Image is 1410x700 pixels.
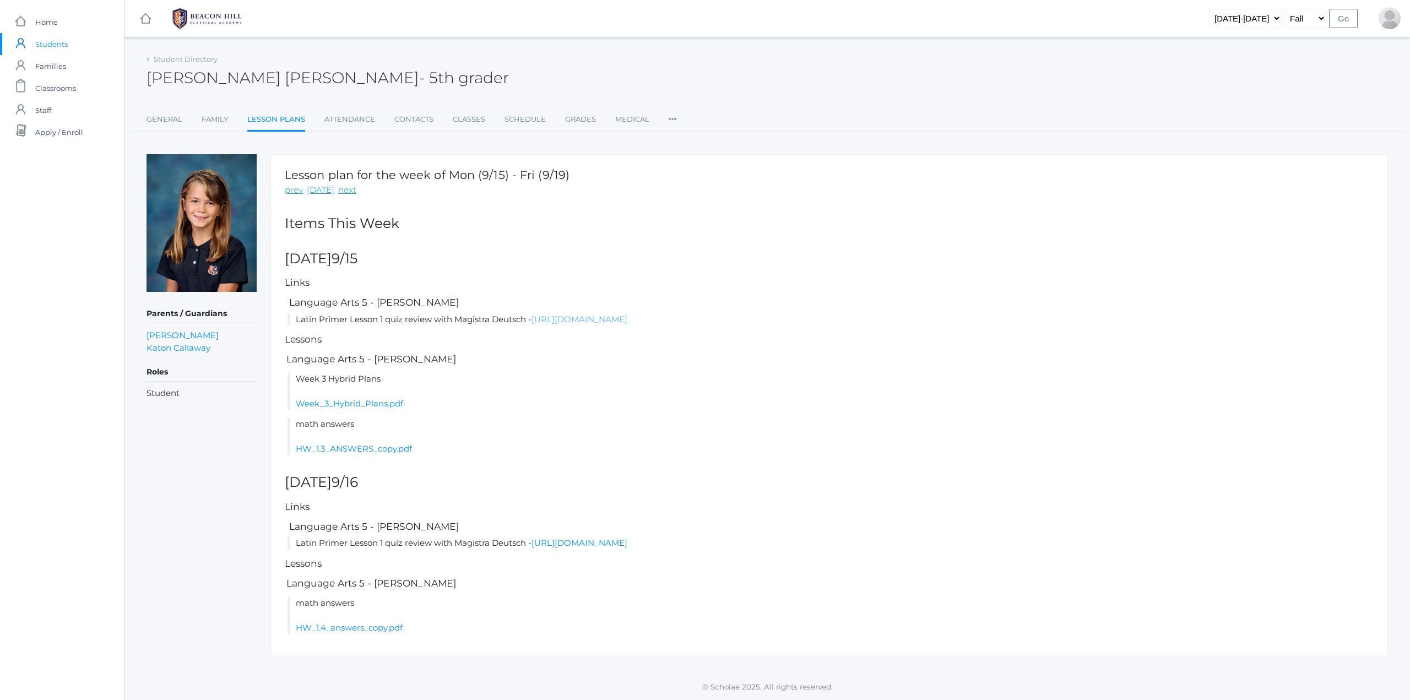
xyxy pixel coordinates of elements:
a: [DATE] [307,184,334,197]
a: Attendance [324,108,375,131]
a: Contacts [394,108,433,131]
h5: Links [285,502,1374,512]
li: Latin Primer Lesson 1 quiz review with Magistra Deutsch - [288,313,1374,326]
h5: Parents / Guardians [147,305,257,323]
a: HW_1.4_answers_copy.pdf [296,622,403,633]
a: prev [285,184,303,197]
span: Staff [35,99,51,121]
h5: Lessons [285,334,1374,345]
span: - 5th grader [419,68,509,87]
a: Schedule [505,108,546,131]
span: 9/15 [332,250,357,267]
h2: [DATE] [285,475,1374,490]
span: Classrooms [35,77,76,99]
a: Family [202,108,228,131]
img: BHCALogos-05-308ed15e86a5a0abce9b8dd61676a3503ac9727e845dece92d48e8588c001991.png [166,5,248,32]
h5: Language Arts 5 - [PERSON_NAME] [285,354,1374,365]
span: Apply / Enroll [35,121,83,143]
a: Katon Callaway [147,341,210,354]
span: Families [35,55,66,77]
img: Kennedy Callaway [147,154,257,292]
a: Lesson Plans [247,108,305,132]
a: Week_3_Hybrid_Plans.pdf [296,398,403,409]
li: Student [147,387,257,400]
h1: Lesson plan for the week of Mon (9/15) - Fri (9/19) [285,169,570,181]
h5: Links [285,278,1374,288]
li: math answers [288,597,1374,634]
li: Latin Primer Lesson 1 quiz review with Magistra Deutsch - [288,537,1374,550]
a: [URL][DOMAIN_NAME] [532,538,627,548]
a: next [338,184,356,197]
a: Medical [615,108,649,131]
p: © Scholae 2025. All rights reserved. [124,681,1410,692]
a: Student Directory [154,55,218,63]
a: General [147,108,182,131]
h5: Language Arts 5 - [PERSON_NAME] [288,522,1374,532]
a: [PERSON_NAME] [147,329,219,341]
span: 9/16 [332,474,358,490]
a: Classes [453,108,485,131]
h5: Lessons [285,558,1374,569]
span: Students [35,33,68,55]
h2: [PERSON_NAME] [PERSON_NAME] [147,69,509,86]
span: Home [35,11,58,33]
h2: [DATE] [285,251,1374,267]
li: Week 3 Hybrid Plans [288,373,1374,410]
a: HW_1.3_ANSWERS_copy.pdf [296,443,412,454]
h5: Roles [147,363,257,382]
h5: Language Arts 5 - [PERSON_NAME] [285,578,1374,589]
h5: Language Arts 5 - [PERSON_NAME] [288,297,1374,308]
a: Grades [565,108,596,131]
a: [URL][DOMAIN_NAME] [532,314,627,324]
li: math answers [288,418,1374,455]
div: Erin Callaway [1379,7,1401,29]
h2: Items This Week [285,216,1374,231]
input: Go [1329,9,1358,28]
